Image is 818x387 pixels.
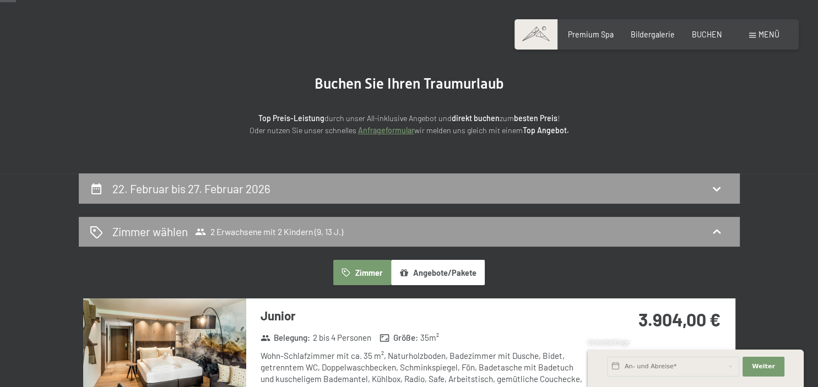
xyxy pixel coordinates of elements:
a: BUCHEN [692,30,722,39]
strong: Belegung : [261,332,311,344]
span: 2 Erwachsene mit 2 Kindern (9, 13 J.) [195,226,343,237]
strong: besten Preis [514,113,557,123]
p: durch unser All-inklusive Angebot und zum ! Oder nutzen Sie unser schnelles wir melden uns gleich... [167,112,652,137]
strong: 3.904,00 € [638,309,721,330]
a: Anfrageformular [358,126,414,135]
a: Premium Spa [568,30,614,39]
span: Buchen Sie Ihren Traumurlaub [315,75,504,92]
span: 2 bis 4 Personen [313,332,371,344]
button: Weiter [743,357,784,377]
strong: Größe : [380,332,418,344]
button: Zimmer [333,260,391,285]
strong: direkt buchen [452,113,500,123]
button: Angebote/Pakete [391,260,485,285]
h2: 22. Februar bis 27. Februar 2026 [112,182,270,195]
span: Menü [759,30,779,39]
strong: Top Preis-Leistung [258,113,324,123]
h2: Zimmer wählen [112,224,188,239]
span: 35 m² [420,332,439,344]
strong: Top Angebot. [523,126,569,135]
a: Bildergalerie [631,30,675,39]
span: Weiter [752,362,775,371]
h3: Junior [261,307,588,324]
span: Schnellanfrage [588,339,629,346]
